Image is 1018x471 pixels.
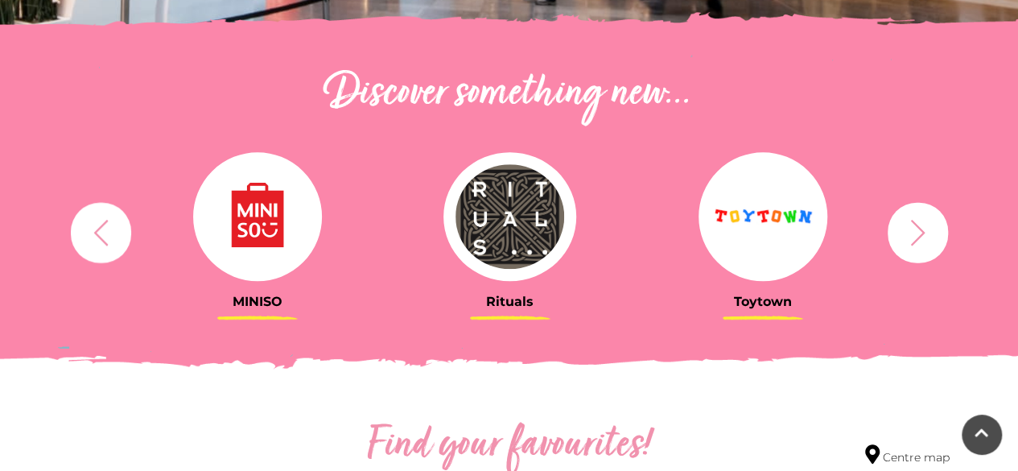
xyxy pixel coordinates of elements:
a: MINISO [143,152,372,309]
h3: Rituals [396,294,624,309]
a: Rituals [396,152,624,309]
h2: Discover something new... [63,68,956,120]
a: Toytown [649,152,877,309]
h3: Toytown [649,294,877,309]
h3: MINISO [143,294,372,309]
a: Centre map [865,444,950,466]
